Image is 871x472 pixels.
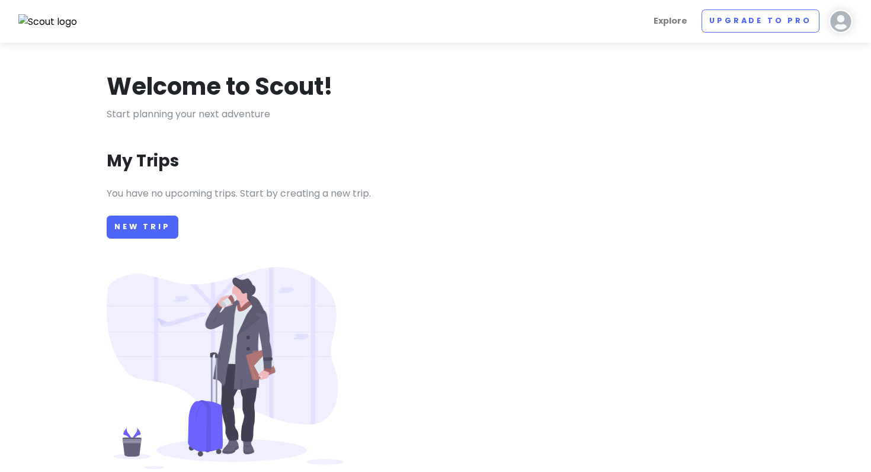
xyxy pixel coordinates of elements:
[702,9,819,33] a: Upgrade to Pro
[107,150,179,172] h3: My Trips
[107,71,333,102] h1: Welcome to Scout!
[649,9,692,33] a: Explore
[107,186,764,201] p: You have no upcoming trips. Start by creating a new trip.
[107,107,764,122] p: Start planning your next adventure
[18,14,78,30] img: Scout logo
[107,267,344,469] img: Person with luggage at airport
[829,9,853,33] img: User profile
[107,216,178,239] a: New Trip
